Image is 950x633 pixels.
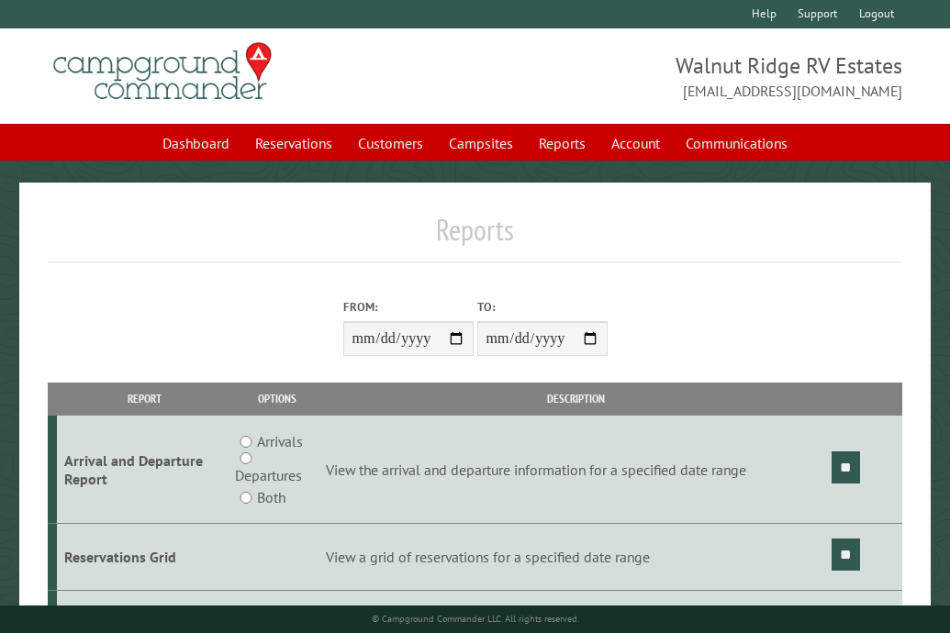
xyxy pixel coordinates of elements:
h1: Reports [48,212,903,262]
td: View a grid of reservations for a specified date range [323,524,830,591]
a: Reservations [244,126,343,161]
img: Campground Commander [48,36,277,107]
small: © Campground Commander LLC. All rights reserved. [372,613,579,625]
th: Description [323,383,830,415]
a: Communications [675,126,799,161]
a: Reports [528,126,597,161]
label: To: [477,298,608,316]
a: Campsites [438,126,524,161]
td: View the arrival and departure information for a specified date range [323,416,830,524]
a: Dashboard [151,126,240,161]
td: Arrival and Departure Report [57,416,232,524]
th: Options [232,383,323,415]
label: Arrivals [257,430,303,452]
a: Customers [347,126,434,161]
th: Report [57,383,232,415]
label: From: [343,298,474,316]
span: Walnut Ridge RV Estates [EMAIL_ADDRESS][DOMAIN_NAME] [475,50,903,102]
a: Account [600,126,671,161]
label: Both [257,486,285,508]
label: Departures [235,464,302,486]
td: Reservations Grid [57,524,232,591]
